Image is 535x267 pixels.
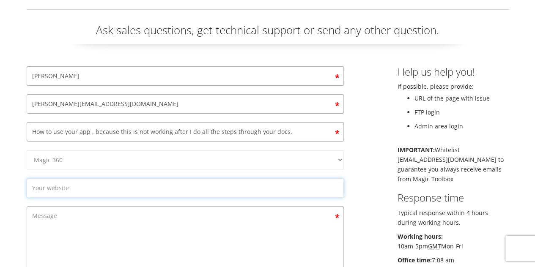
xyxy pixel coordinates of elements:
[398,145,509,184] p: Whitelist [EMAIL_ADDRESS][DOMAIN_NAME] to guarantee you always receive emails from Magic Toolbox
[27,178,344,198] input: Your website
[27,94,344,114] input: Email
[398,66,509,77] h3: Help us help you!
[398,146,435,154] b: IMPORTANT:
[414,93,509,103] li: URL of the page with issue
[428,242,441,250] acronym: Greenwich Mean Time
[398,232,443,240] b: Working hours:
[27,22,509,44] p: Ask sales questions, get technical support or send any other question.
[398,192,509,203] h3: Response time
[398,256,432,264] b: Office time:
[414,121,509,131] li: Admin area login
[414,107,509,117] li: FTP login
[27,66,344,86] input: Your name
[27,122,344,142] input: Subject
[398,208,509,227] p: Typical response within 4 hours during working hours.
[398,255,509,265] p: 7:08 am
[398,232,509,251] p: 10am-5pm Mon-Fri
